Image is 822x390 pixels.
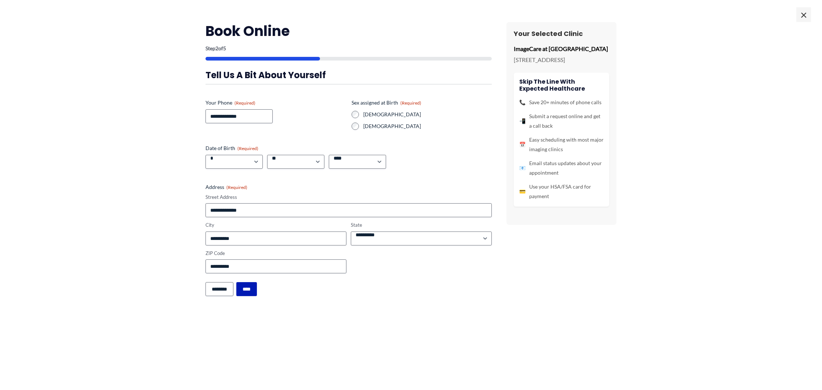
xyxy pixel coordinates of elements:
legend: Date of Birth [205,145,258,152]
span: 📞 [519,98,525,107]
p: ImageCare at [GEOGRAPHIC_DATA] [514,43,609,54]
span: 📧 [519,163,525,173]
label: City [205,222,346,229]
li: Easy scheduling with most major imaging clinics [519,135,604,154]
span: (Required) [234,100,255,106]
label: ZIP Code [205,250,346,257]
li: Submit a request online and get a call back [519,112,604,131]
p: [STREET_ADDRESS] [514,54,609,65]
h3: Your Selected Clinic [514,29,609,38]
li: Email status updates about your appointment [519,158,604,178]
span: 💳 [519,187,525,196]
span: (Required) [400,100,421,106]
label: Your Phone [205,99,346,106]
label: [DEMOGRAPHIC_DATA] [363,111,492,118]
label: Street Address [205,194,492,201]
span: 2 [215,45,218,51]
li: Use your HSA/FSA card for payment [519,182,604,201]
label: [DEMOGRAPHIC_DATA] [363,123,492,130]
span: × [796,7,811,22]
span: 5 [223,45,226,51]
span: (Required) [237,146,258,151]
h4: Skip the line with Expected Healthcare [519,78,604,92]
h2: Book Online [205,22,492,40]
li: Save 20+ minutes of phone calls [519,98,604,107]
label: State [351,222,492,229]
span: (Required) [226,185,247,190]
h3: Tell us a bit about yourself [205,69,492,81]
p: Step of [205,46,492,51]
span: 📲 [519,116,525,126]
span: 📅 [519,140,525,149]
legend: Address [205,183,247,191]
legend: Sex assigned at Birth [352,99,421,106]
